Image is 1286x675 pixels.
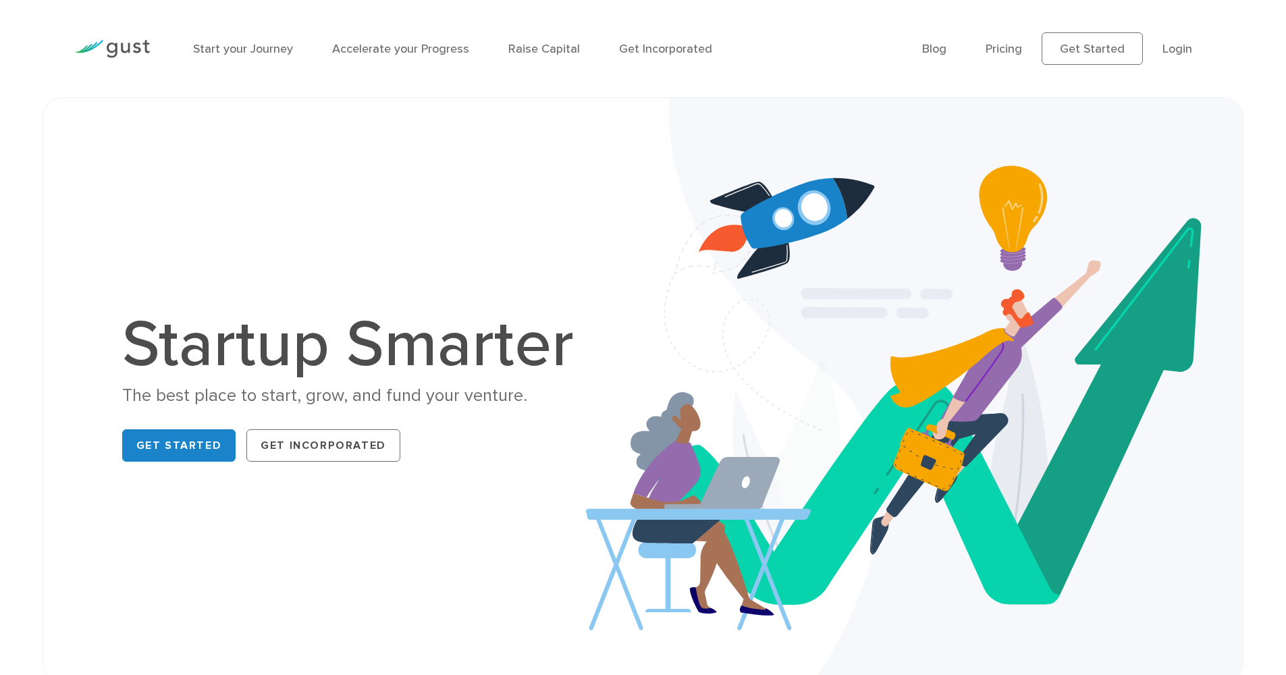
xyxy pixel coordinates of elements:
[122,384,588,408] div: The best place to start, grow, and fund your venture.
[193,42,293,56] a: Start your Journey
[619,42,712,56] a: Get Incorporated
[332,42,469,56] a: Accelerate your Progress
[122,429,236,462] a: Get Started
[1162,42,1192,56] a: Login
[246,429,400,462] a: Get Incorporated
[1042,32,1143,65] a: Get Started
[508,42,580,56] a: Raise Capital
[122,313,588,377] h1: Startup Smarter
[986,42,1022,56] a: Pricing
[922,42,946,56] a: Blog
[74,40,150,58] img: Gust Logo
